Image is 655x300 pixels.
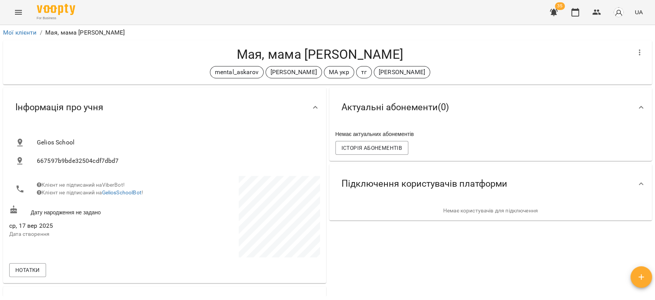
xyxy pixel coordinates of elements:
div: [PERSON_NAME] [374,66,430,78]
div: МА укр [324,66,354,78]
div: mental_askarov [210,66,264,78]
img: Voopty Logo [37,4,75,15]
span: For Business [37,16,75,21]
span: Gelios School [37,138,314,147]
span: ср, 17 вер 2025 [9,221,163,230]
p: mental_askarov [215,68,259,77]
p: [PERSON_NAME] [379,68,425,77]
span: Підключення користувачів платформи [342,178,507,190]
span: Клієнт не підписаний на ViberBot! [37,182,125,188]
span: Клієнт не підписаний на ! [37,189,143,196]
div: тг [356,66,372,78]
div: Немає актуальних абонементів [334,129,648,139]
span: Інформація про учня [15,101,103,113]
span: Історія абонементів [342,143,402,152]
p: тг [361,68,367,77]
button: Menu [9,3,28,22]
h4: Мая, мама [PERSON_NAME] [9,46,630,62]
span: Нотатки [15,265,40,275]
span: 667597b9bde32504cdf7dbd7 [37,156,314,166]
button: UA [632,5,646,19]
span: 35 [555,2,565,10]
div: Підключення користувачів платформи [329,164,652,204]
div: Дату народження не задано [8,204,165,218]
button: Історія абонементів [335,141,408,155]
div: Актуальні абонементи(0) [329,88,652,127]
button: Нотатки [9,263,46,277]
p: МА укр [329,68,349,77]
p: Мая, мама [PERSON_NAME] [45,28,125,37]
img: avatar_s.png [613,7,624,18]
nav: breadcrumb [3,28,652,37]
div: Інформація про учня [3,88,326,127]
span: Актуальні абонементи ( 0 ) [342,101,449,113]
p: Дата створення [9,230,163,238]
span: UA [635,8,643,16]
a: Мої клієнти [3,29,37,36]
div: [PERSON_NAME] [266,66,322,78]
a: GeliosSchoolBot [102,189,142,196]
p: [PERSON_NAME] [271,68,317,77]
p: Немає користувачів для підключення [335,207,646,215]
li: / [40,28,42,37]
